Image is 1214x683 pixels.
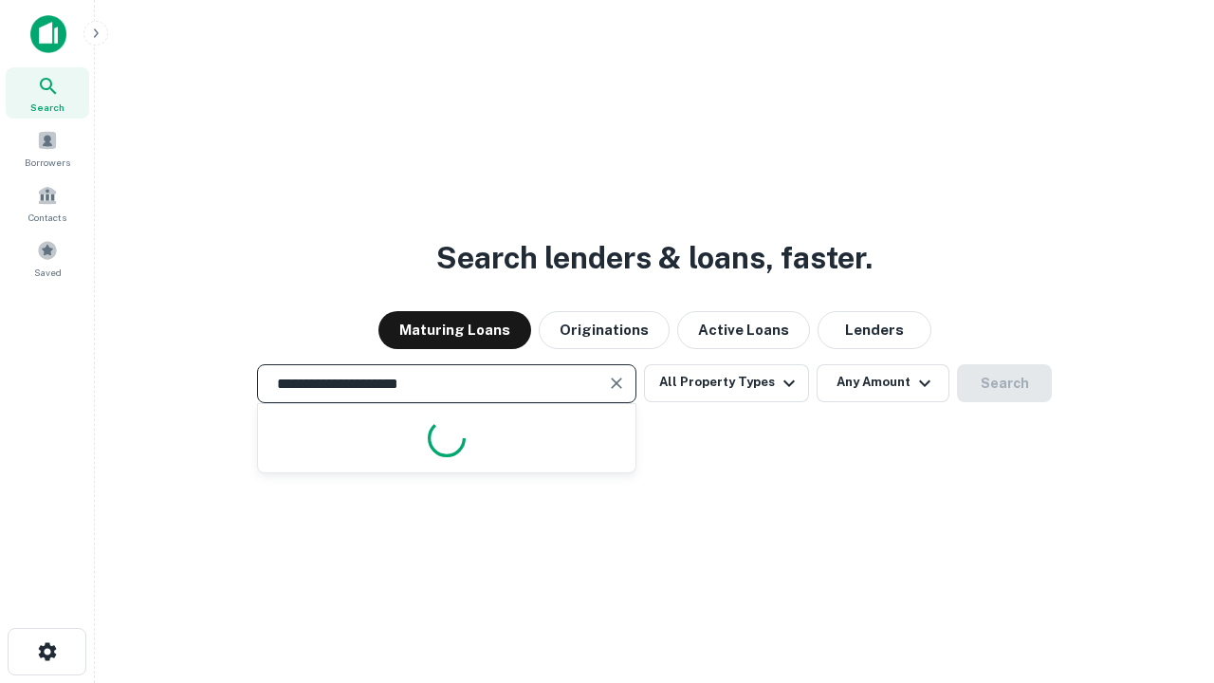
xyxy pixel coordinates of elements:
[28,210,66,225] span: Contacts
[30,15,66,53] img: capitalize-icon.png
[34,265,62,280] span: Saved
[6,232,89,284] a: Saved
[25,155,70,170] span: Borrowers
[6,67,89,119] a: Search
[603,370,630,397] button: Clear
[6,122,89,174] a: Borrowers
[539,311,670,349] button: Originations
[644,364,809,402] button: All Property Types
[818,311,931,349] button: Lenders
[1119,531,1214,622] iframe: Chat Widget
[378,311,531,349] button: Maturing Loans
[6,177,89,229] a: Contacts
[677,311,810,349] button: Active Loans
[817,364,949,402] button: Any Amount
[30,100,64,115] span: Search
[436,235,873,281] h3: Search lenders & loans, faster.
